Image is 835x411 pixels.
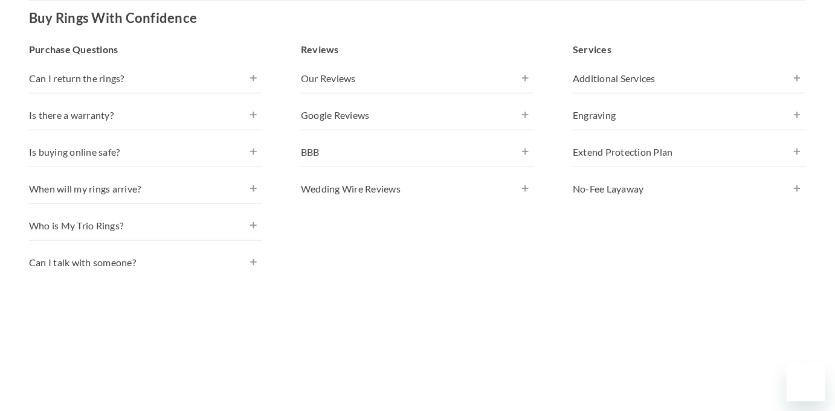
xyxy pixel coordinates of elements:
[573,42,806,57] h3: Services
[573,182,806,196] h4: No-Fee Layaway
[301,145,534,159] h4: BBB
[29,145,262,159] h4: Is buying online safe?
[301,42,534,57] h3: Reviews
[787,363,825,401] iframe: Button to launch messaging window
[573,71,806,86] h4: Additional Services
[29,42,262,57] h3: Purchase Questions
[573,108,806,123] h4: Engraving
[29,255,262,270] h4: Can I talk with someone?
[573,145,806,159] h4: Extend Protection Plan
[301,182,534,196] h4: Wedding Wire Reviews
[29,108,262,123] h4: Is there a warranty?
[301,108,534,123] h4: Google Reviews
[301,71,534,86] h4: Our Reviews
[29,182,262,196] h4: When will my rings arrive?
[29,218,262,233] h4: Who is My Trio Rings?
[29,71,262,86] h4: Can I return the rings?
[29,8,197,28] h2: Buy Rings With Confidence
